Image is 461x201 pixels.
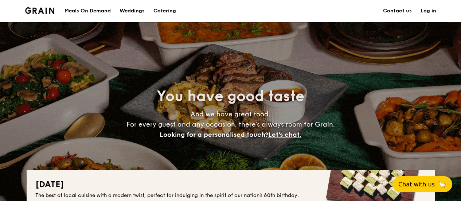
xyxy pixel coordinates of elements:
span: And we have great food. For every guest and any occasion, there’s always room for Grain. [126,110,335,139]
span: Let's chat. [268,131,301,139]
a: Logotype [25,7,55,14]
span: You have good taste [157,88,304,105]
div: The best of local cuisine with a modern twist, perfect for indulging in the spirit of our nation’... [35,192,426,199]
span: 🦙 [438,180,446,189]
h2: [DATE] [35,179,426,190]
span: Looking for a personalised touch? [160,131,268,139]
span: Chat with us [398,181,435,188]
img: Grain [25,7,55,14]
button: Chat with us🦙 [392,176,452,192]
